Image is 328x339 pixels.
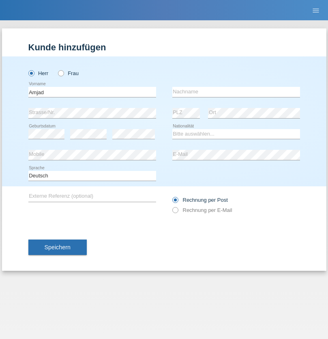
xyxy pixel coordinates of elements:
[28,240,87,255] button: Speichern
[58,70,63,76] input: Frau
[172,207,178,217] input: Rechnung per E-Mail
[28,70,34,76] input: Herr
[45,244,71,250] span: Speichern
[172,207,232,213] label: Rechnung per E-Mail
[312,6,320,15] i: menu
[28,42,300,52] h1: Kunde hinzufügen
[172,197,228,203] label: Rechnung per Post
[308,8,324,13] a: menu
[172,197,178,207] input: Rechnung per Post
[28,70,49,76] label: Herr
[58,70,79,76] label: Frau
